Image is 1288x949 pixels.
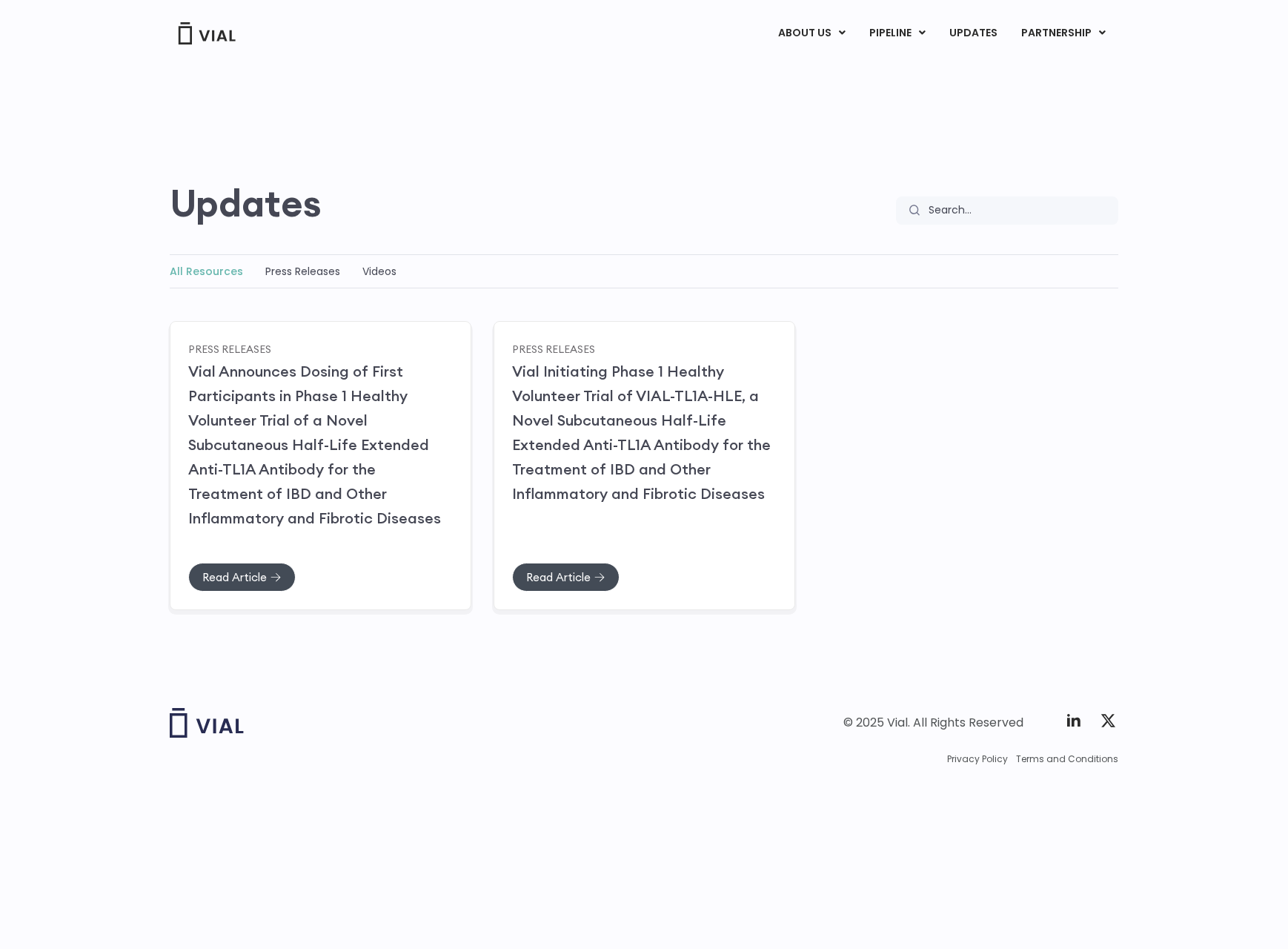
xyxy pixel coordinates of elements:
[1009,21,1118,46] a: PARTNERSHIPMenu Toggle
[937,21,1009,46] a: UPDATES
[766,21,857,46] a: ABOUT USMenu Toggle
[188,362,441,527] a: Vial Announces Dosing of First Participants in Phase 1 Healthy Volunteer Trial of a Novel Subcuta...
[170,182,322,225] h2: Updates
[1016,753,1118,766] a: Terms and Conditions
[177,22,236,44] img: Vial Logo
[170,264,243,279] a: All Resources
[170,708,244,738] img: Vial logo wih "Vial" spelled out
[188,342,271,355] a: Press Releases
[857,21,937,46] a: PIPELINEMenu Toggle
[202,572,267,583] span: Read Article
[843,715,1023,731] div: © 2025 Vial. All Rights Reserved
[947,753,1008,766] a: Privacy Policy
[512,563,620,592] a: Read Article
[265,264,340,279] a: Press Releases
[362,264,396,279] a: Videos
[512,342,595,355] a: Press Releases
[512,362,771,503] a: Vial Initiating Phase 1 Healthy Volunteer Trial of VIAL-TL1A-HLE, a Novel Subcutaneous Half-Life ...
[919,196,1118,225] input: Search...
[526,572,591,583] span: Read Article
[188,563,296,592] a: Read Article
